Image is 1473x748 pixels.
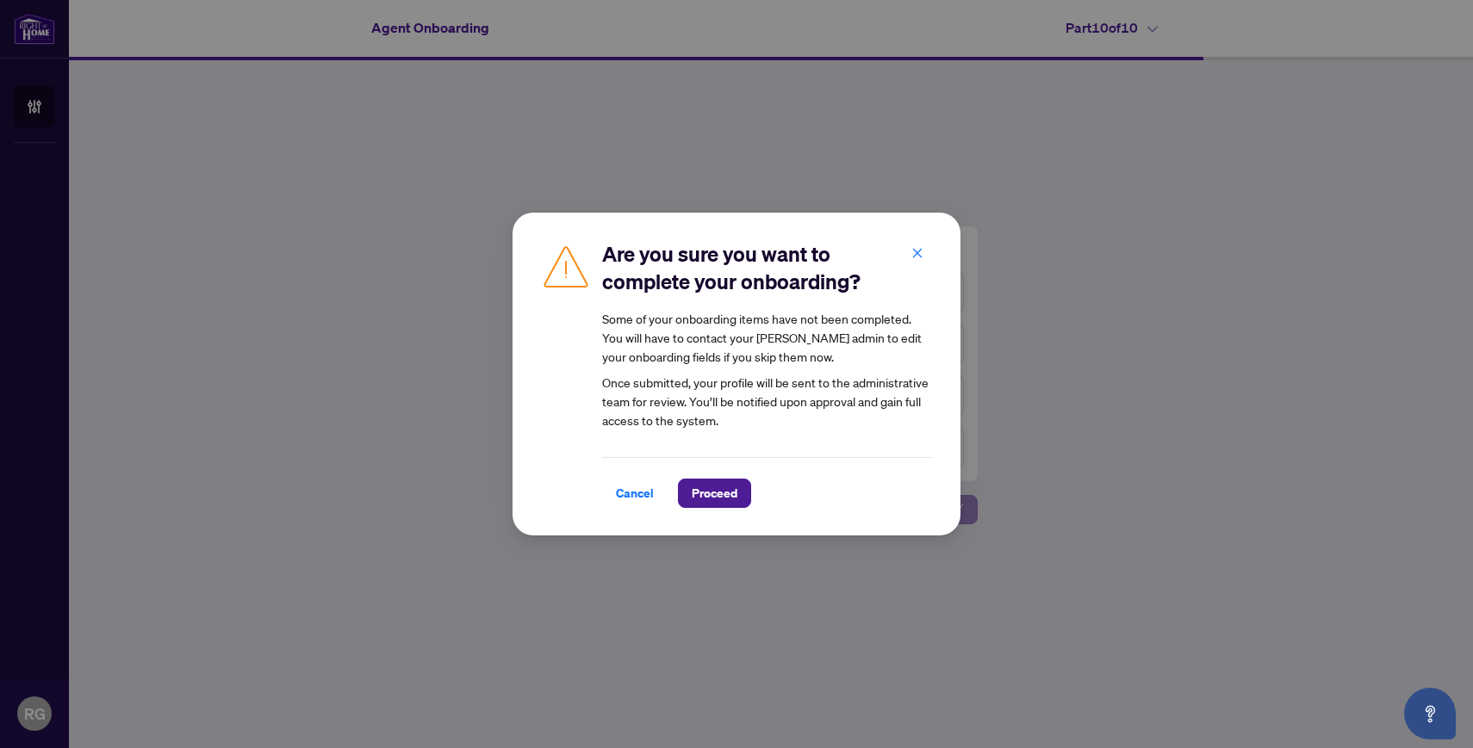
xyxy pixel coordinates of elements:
button: Open asap [1404,688,1456,739]
div: Some of your onboarding items have not been completed. You will have to contact your [PERSON_NAME... [602,309,933,366]
span: Proceed [692,479,737,507]
img: Caution Icon [540,240,592,292]
span: Cancel [616,479,654,507]
button: Proceed [678,479,751,508]
h2: Are you sure you want to complete your onboarding? [602,240,933,295]
article: Once submitted, your profile will be sent to the administrative team for review. You’ll be notifi... [602,309,933,430]
button: Cancel [602,479,668,508]
span: close [911,247,923,259]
